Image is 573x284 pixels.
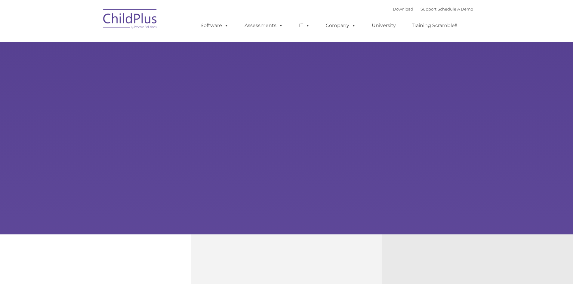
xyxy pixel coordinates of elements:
[239,20,289,32] a: Assessments
[421,7,436,11] a: Support
[320,20,362,32] a: Company
[438,7,473,11] a: Schedule A Demo
[293,20,316,32] a: IT
[406,20,463,32] a: Training Scramble!!
[366,20,402,32] a: University
[393,7,473,11] font: |
[195,20,235,32] a: Software
[100,5,160,35] img: ChildPlus by Procare Solutions
[393,7,413,11] a: Download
